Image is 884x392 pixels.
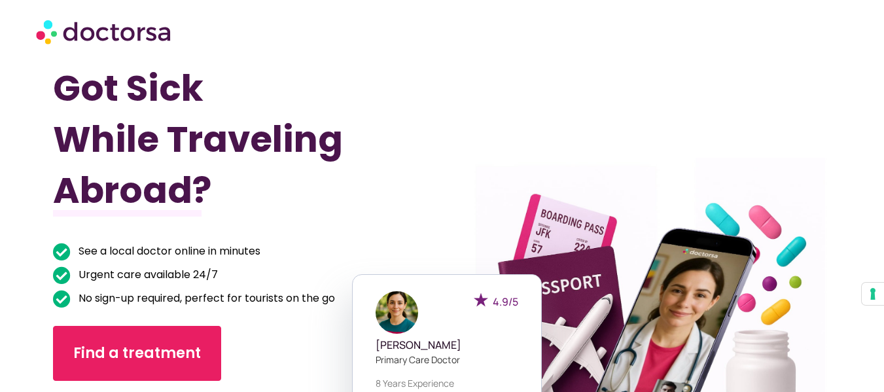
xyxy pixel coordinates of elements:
span: 4.9/5 [493,294,518,309]
span: No sign-up required, perfect for tourists on the go [75,289,335,308]
p: Primary care doctor [376,353,518,366]
span: See a local doctor online in minutes [75,242,260,260]
a: Find a treatment [53,326,221,381]
p: 8 years experience [376,376,518,390]
span: Urgent care available 24/7 [75,266,218,284]
span: Find a treatment [73,343,201,364]
h1: Got Sick While Traveling Abroad? [53,63,383,216]
h5: [PERSON_NAME] [376,339,518,351]
button: Your consent preferences for tracking technologies [862,283,884,305]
